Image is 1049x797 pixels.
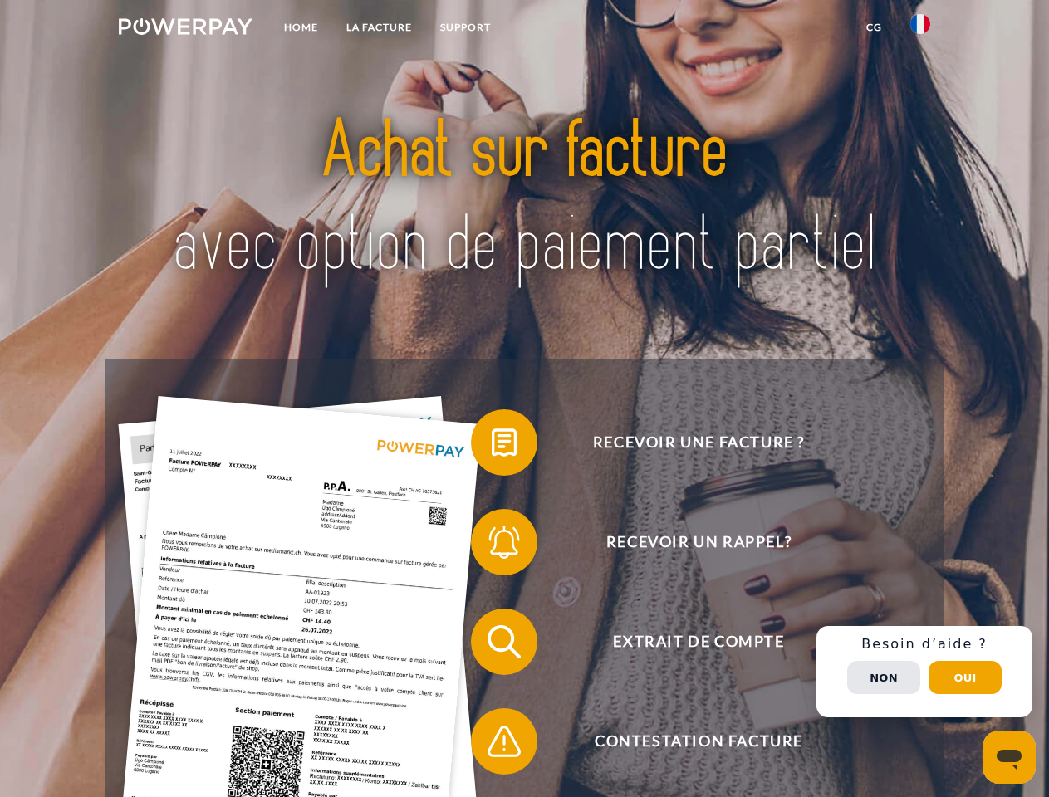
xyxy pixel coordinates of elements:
a: CG [852,12,896,42]
iframe: Bouton de lancement de la fenêtre de messagerie [983,731,1036,784]
img: qb_bell.svg [483,521,525,563]
img: fr [910,14,930,34]
button: Extrait de compte [471,609,903,675]
img: logo-powerpay-white.svg [119,18,252,35]
span: Contestation Facture [495,708,902,775]
button: Contestation Facture [471,708,903,775]
img: qb_warning.svg [483,721,525,762]
h3: Besoin d’aide ? [826,636,1022,653]
a: LA FACTURE [332,12,426,42]
a: Support [426,12,505,42]
img: title-powerpay_fr.svg [159,80,890,318]
span: Extrait de compte [495,609,902,675]
span: Recevoir une facture ? [495,409,902,476]
button: Non [847,661,920,694]
img: qb_search.svg [483,621,525,663]
button: Recevoir une facture ? [471,409,903,476]
span: Recevoir un rappel? [495,509,902,575]
button: Oui [929,661,1002,694]
div: Schnellhilfe [816,626,1032,717]
button: Recevoir un rappel? [471,509,903,575]
img: qb_bill.svg [483,422,525,463]
a: Home [270,12,332,42]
